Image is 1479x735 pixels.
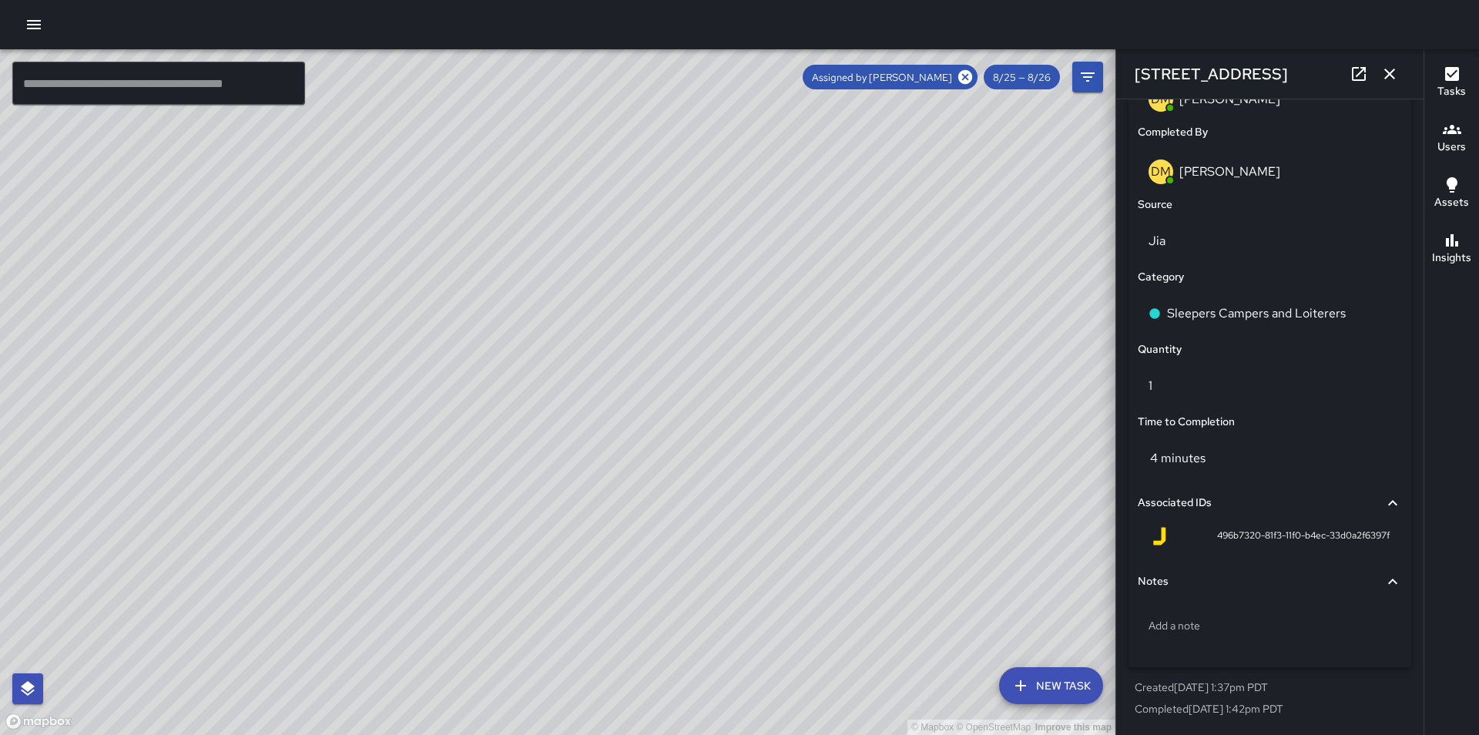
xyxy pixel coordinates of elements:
[1149,618,1391,633] p: Add a note
[1138,269,1184,286] h6: Category
[1217,529,1390,544] span: 496b7320-81f3-11f0-b4ec-33d0a2f6397f
[1424,55,1479,111] button: Tasks
[1167,304,1346,323] p: Sleepers Campers and Loiterers
[1072,62,1103,92] button: Filters
[1135,701,1405,717] p: Completed [DATE] 1:42pm PDT
[803,71,961,84] span: Assigned by [PERSON_NAME]
[1138,124,1208,141] h6: Completed By
[1138,485,1402,521] div: Associated IDs
[1138,196,1172,213] h6: Source
[1138,573,1169,590] h6: Notes
[1432,250,1471,267] h6: Insights
[1151,163,1171,181] p: DM
[1138,495,1212,512] h6: Associated IDs
[1434,194,1469,211] h6: Assets
[1151,90,1171,109] p: DM
[1138,341,1182,358] h6: Quantity
[1179,91,1280,107] p: [PERSON_NAME]
[803,65,978,89] div: Assigned by [PERSON_NAME]
[1138,564,1402,599] div: Notes
[984,71,1060,84] span: 8/25 — 8/26
[1149,377,1391,395] p: 1
[1135,680,1405,695] p: Created [DATE] 1:37pm PDT
[1424,166,1479,222] button: Assets
[1135,62,1288,86] h6: [STREET_ADDRESS]
[1149,232,1391,250] p: Jia
[1424,111,1479,166] button: Users
[1179,163,1280,180] p: [PERSON_NAME]
[1437,139,1466,156] h6: Users
[1424,222,1479,277] button: Insights
[999,667,1103,704] button: New Task
[1437,83,1466,100] h6: Tasks
[1138,414,1235,431] h6: Time to Completion
[1150,450,1206,466] p: 4 minutes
